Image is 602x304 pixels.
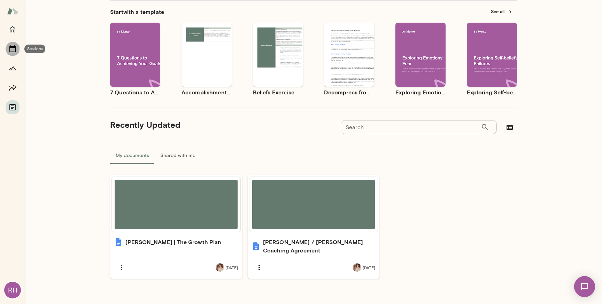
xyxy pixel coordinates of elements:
h6: Accomplishment Tracker [182,88,232,96]
img: Mento [7,5,18,18]
button: Documents [6,100,20,114]
h6: Exploring Emotions: Fear [395,88,446,96]
h6: [PERSON_NAME] / [PERSON_NAME] Coaching Agreement [263,238,376,255]
h6: [PERSON_NAME] | The Growth Plan [125,238,222,246]
h6: Exploring Self-beliefs: Failures [467,88,517,96]
button: My documents [110,147,155,164]
div: documents tabs [110,147,517,164]
button: Sessions [6,42,20,56]
button: Home [6,22,20,36]
img: Russell | The Growth Plan [114,238,123,246]
img: Nancy Alsip [353,263,361,272]
h6: 7 Questions to Achieving Your Goals [110,88,160,96]
h6: Start with a template [110,8,164,16]
img: Nancy Alsip [216,263,224,272]
button: Insights [6,81,20,95]
h6: Beliefs Exercise [253,88,303,96]
button: See all [487,6,517,17]
button: Growth Plan [6,61,20,75]
img: Russell / Nancy Coaching Agreement [252,242,260,250]
div: RH [4,282,21,298]
div: Sessions [24,45,45,53]
h5: Recently Updated [110,119,180,130]
span: [DATE] [363,265,375,270]
h6: Decompress from a Job [324,88,374,96]
button: Shared with me [155,147,201,164]
span: [DATE] [225,265,238,270]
